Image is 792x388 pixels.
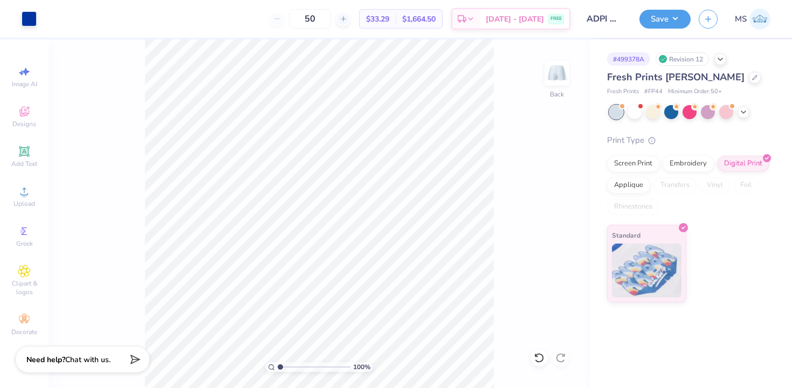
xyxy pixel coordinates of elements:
a: MS [735,9,770,30]
span: Designs [12,120,36,128]
span: Minimum Order: 50 + [668,87,722,96]
span: MS [735,13,747,25]
span: 100 % [353,362,370,372]
input: Untitled Design [578,8,631,30]
div: Revision 12 [656,52,709,66]
strong: Need help? [26,355,65,365]
input: – – [289,9,331,29]
span: [DATE] - [DATE] [486,13,544,25]
span: Chat with us. [65,355,111,365]
div: Vinyl [700,177,730,193]
div: Rhinestones [607,199,659,215]
span: Clipart & logos [5,279,43,296]
button: Save [639,10,691,29]
div: Foil [733,177,759,193]
span: Upload [13,199,35,208]
div: Back [550,89,564,99]
div: # 499378A [607,52,650,66]
div: Embroidery [663,156,714,172]
span: $1,664.50 [402,13,436,25]
span: Image AI [12,80,37,88]
img: Back [546,63,568,84]
span: Fresh Prints [607,87,639,96]
span: Greek [16,239,33,248]
span: Add Text [11,160,37,168]
div: Applique [607,177,650,193]
span: $33.29 [366,13,389,25]
span: Standard [612,230,641,241]
div: Print Type [607,134,770,147]
img: Standard [612,244,681,297]
span: Fresh Prints [PERSON_NAME] [607,71,745,84]
div: Digital Print [717,156,769,172]
div: Transfers [653,177,697,193]
div: Screen Print [607,156,659,172]
span: FREE [550,15,562,23]
span: Decorate [11,328,37,336]
span: # FP44 [644,87,663,96]
img: Meredith Shults [749,9,770,30]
